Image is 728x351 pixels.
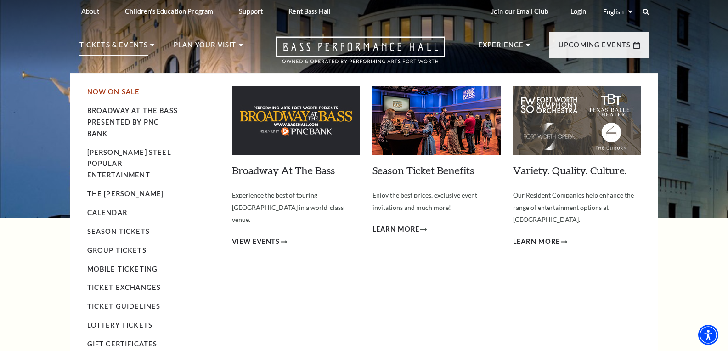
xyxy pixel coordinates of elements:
div: Accessibility Menu [698,325,718,345]
a: Group Tickets [87,246,147,254]
a: Lottery Tickets [87,321,153,329]
a: Broadway At The Bass [232,164,335,176]
p: Plan Your Visit [174,40,237,56]
a: Season Tickets [87,227,150,235]
a: View Events [232,236,288,248]
a: Now On Sale [87,88,140,96]
img: Variety. Quality. Culture. [513,86,641,155]
a: Gift Certificates [87,340,158,348]
a: Learn More Season Ticket Benefits [372,224,427,235]
a: [PERSON_NAME] Steel Popular Entertainment [87,148,171,179]
a: Variety. Quality. Culture. [513,164,627,176]
img: Season Ticket Benefits [372,86,501,155]
a: Open this option [243,36,478,73]
p: Support [239,7,263,15]
p: Children's Education Program [125,7,213,15]
p: About [81,7,100,15]
a: Season Ticket Benefits [372,164,474,176]
p: Experience [478,40,524,56]
p: Experience the best of touring [GEOGRAPHIC_DATA] in a world-class venue. [232,189,360,226]
img: Broadway At The Bass [232,86,360,155]
a: Mobile Ticketing [87,265,158,273]
span: Learn More [372,224,420,235]
p: Our Resident Companies help enhance the range of entertainment options at [GEOGRAPHIC_DATA]. [513,189,641,226]
a: Ticket Guidelines [87,302,161,310]
p: Enjoy the best prices, exclusive event invitations and much more! [372,189,501,214]
p: Rent Bass Hall [288,7,331,15]
span: View Events [232,236,280,248]
a: Learn More Variety. Quality. Culture. [513,236,568,248]
a: Ticket Exchanges [87,283,161,291]
a: The [PERSON_NAME] [87,190,164,198]
select: Select: [601,7,634,16]
p: Upcoming Events [559,40,631,56]
p: Tickets & Events [79,40,148,56]
span: Learn More [513,236,560,248]
a: Broadway At The Bass presented by PNC Bank [87,107,178,137]
a: Calendar [87,209,127,216]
